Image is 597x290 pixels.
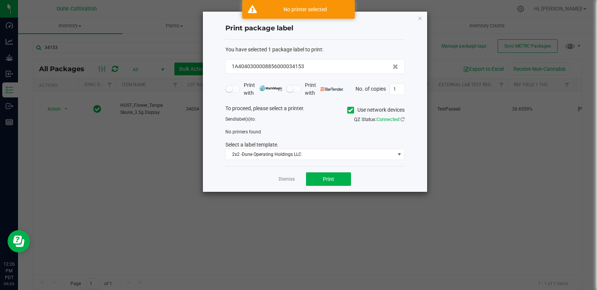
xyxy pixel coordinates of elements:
[225,46,322,52] span: You have selected 1 package label to print
[261,6,349,13] div: No printer selected
[7,230,30,253] iframe: Resource center
[306,172,351,186] button: Print
[347,106,405,114] label: Use network devices
[279,176,295,182] a: Dismiss
[259,85,282,91] img: mark_magic_cybra.png
[305,81,343,97] span: Print with
[225,46,405,54] div: :
[235,117,250,122] span: label(s)
[220,105,410,116] div: To proceed, please select a printer.
[321,87,343,91] img: bartender.png
[355,85,386,91] span: No. of copies
[244,81,282,97] span: Print with
[220,141,410,149] div: Select a label template.
[225,129,261,135] span: No printers found
[376,117,399,122] span: Connected
[232,63,304,70] span: 1A4040300008856000034153
[226,149,395,160] span: 2x2 -Dune Operating Holdings LLC
[323,176,334,182] span: Print
[225,24,405,33] h4: Print package label
[354,117,405,122] span: QZ Status:
[225,117,256,122] span: Send to:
